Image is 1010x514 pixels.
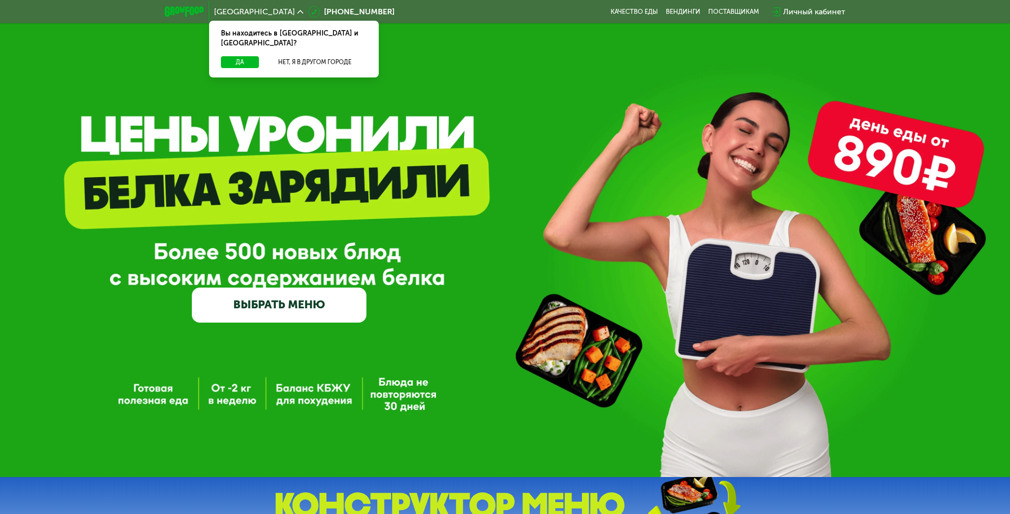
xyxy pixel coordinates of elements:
a: Вендинги [666,8,700,16]
div: поставщикам [708,8,759,16]
a: Качество еды [611,8,658,16]
span: [GEOGRAPHIC_DATA] [214,8,295,16]
a: [PHONE_NUMBER] [308,6,395,18]
div: Вы находитесь в [GEOGRAPHIC_DATA] и [GEOGRAPHIC_DATA]? [209,21,379,56]
a: ВЫБРАТЬ МЕНЮ [192,288,366,323]
button: Нет, я в другом городе [263,56,367,68]
div: Личный кабинет [783,6,845,18]
button: Да [221,56,259,68]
